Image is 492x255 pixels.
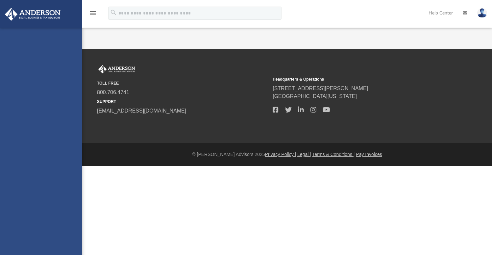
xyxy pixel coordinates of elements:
[97,99,268,105] small: SUPPORT
[89,13,97,17] a: menu
[97,108,186,114] a: [EMAIL_ADDRESS][DOMAIN_NAME]
[97,80,268,86] small: TOLL FREE
[82,151,492,158] div: © [PERSON_NAME] Advisors 2025
[3,8,62,21] img: Anderson Advisors Platinum Portal
[356,152,382,157] a: Pay Invoices
[273,76,444,82] small: Headquarters & Operations
[110,9,117,16] i: search
[97,89,129,95] a: 800.706.4741
[312,152,355,157] a: Terms & Conditions |
[265,152,296,157] a: Privacy Policy |
[297,152,311,157] a: Legal |
[273,93,357,99] a: [GEOGRAPHIC_DATA][US_STATE]
[273,86,368,91] a: [STREET_ADDRESS][PERSON_NAME]
[89,9,97,17] i: menu
[477,8,487,18] img: User Pic
[97,65,136,74] img: Anderson Advisors Platinum Portal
